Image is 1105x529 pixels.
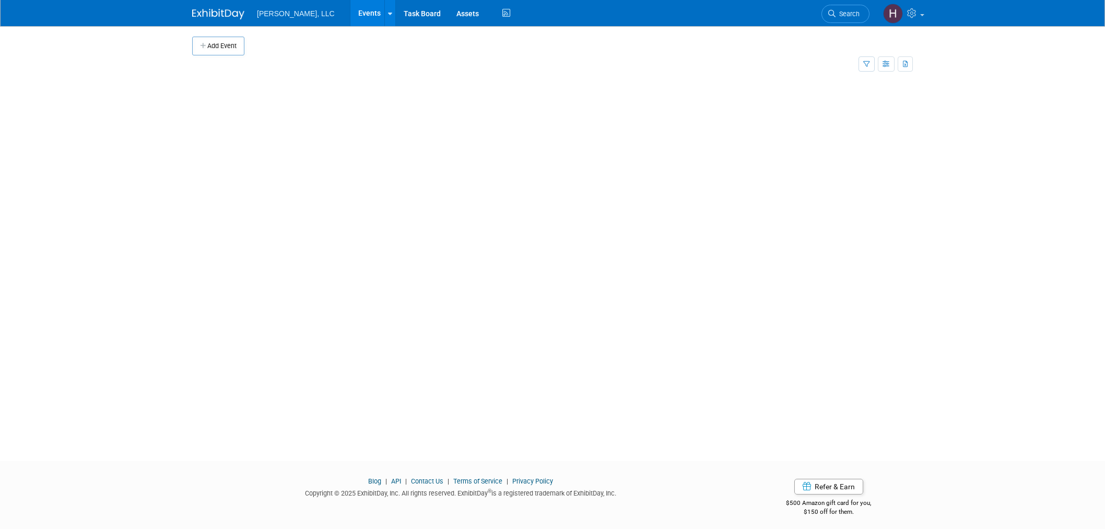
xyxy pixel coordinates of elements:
[383,477,390,485] span: |
[794,479,863,494] a: Refer & Earn
[192,9,244,19] img: ExhibitDay
[391,477,401,485] a: API
[883,4,903,24] img: Hannah Mulholland
[257,9,335,18] span: [PERSON_NAME], LLC
[368,477,381,485] a: Blog
[453,477,502,485] a: Terms of Service
[488,488,491,494] sup: ®
[192,37,244,55] button: Add Event
[445,477,452,485] span: |
[504,477,511,485] span: |
[836,10,860,18] span: Search
[192,486,729,498] div: Copyright © 2025 ExhibitDay, Inc. All rights reserved. ExhibitDay is a registered trademark of Ex...
[411,477,443,485] a: Contact Us
[745,508,913,516] div: $150 off for them.
[745,492,913,516] div: $500 Amazon gift card for you,
[403,477,409,485] span: |
[821,5,869,23] a: Search
[512,477,553,485] a: Privacy Policy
